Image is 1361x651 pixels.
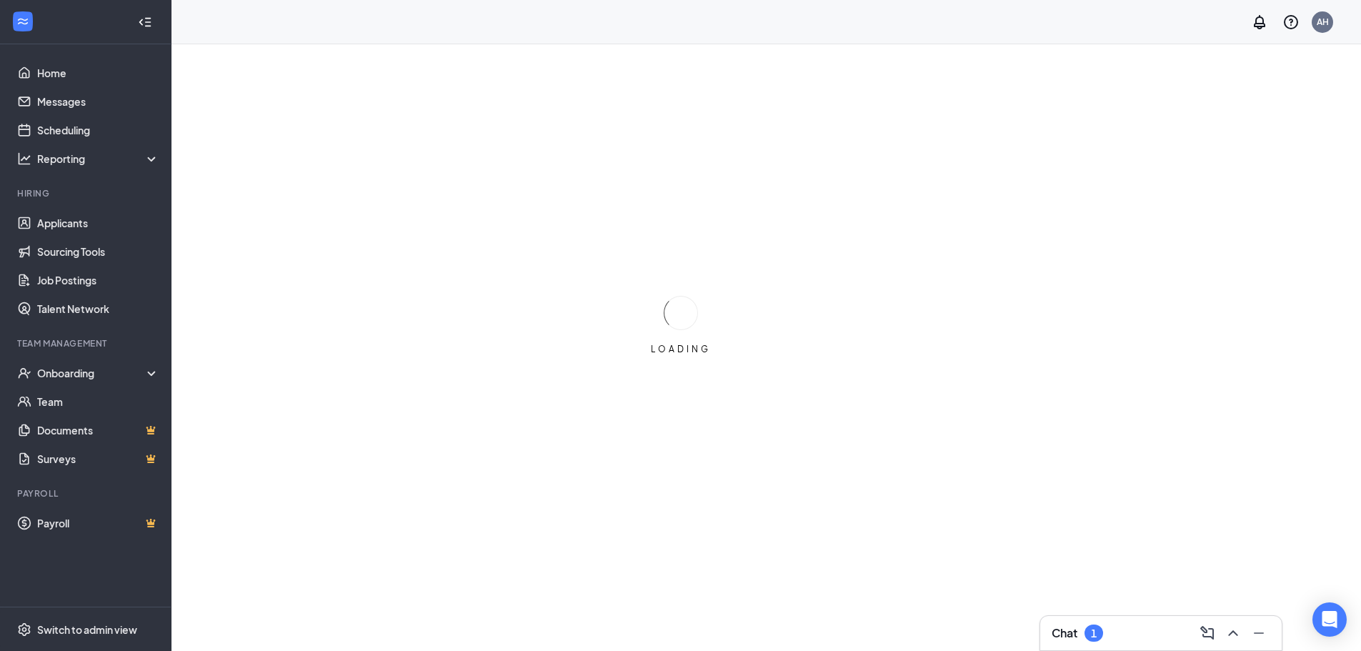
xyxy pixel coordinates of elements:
[17,337,156,349] div: Team Management
[37,116,159,144] a: Scheduling
[1052,625,1077,641] h3: Chat
[37,366,147,380] div: Onboarding
[17,151,31,166] svg: Analysis
[16,14,30,29] svg: WorkstreamLogo
[17,487,156,500] div: Payroll
[37,87,159,116] a: Messages
[1196,622,1219,645] button: ComposeMessage
[37,387,159,416] a: Team
[37,416,159,444] a: DocumentsCrown
[1317,16,1329,28] div: AH
[37,151,160,166] div: Reporting
[1250,625,1267,642] svg: Minimize
[37,509,159,537] a: PayrollCrown
[1251,14,1268,31] svg: Notifications
[1312,602,1347,637] div: Open Intercom Messenger
[1091,627,1097,640] div: 1
[37,237,159,266] a: Sourcing Tools
[1282,14,1300,31] svg: QuestionInfo
[37,622,137,637] div: Switch to admin view
[1247,622,1270,645] button: Minimize
[1199,625,1216,642] svg: ComposeMessage
[37,59,159,87] a: Home
[1225,625,1242,642] svg: ChevronUp
[37,444,159,473] a: SurveysCrown
[645,343,717,355] div: LOADING
[17,187,156,199] div: Hiring
[37,294,159,323] a: Talent Network
[1222,622,1245,645] button: ChevronUp
[17,366,31,380] svg: UserCheck
[138,15,152,29] svg: Collapse
[37,266,159,294] a: Job Postings
[17,622,31,637] svg: Settings
[37,209,159,237] a: Applicants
